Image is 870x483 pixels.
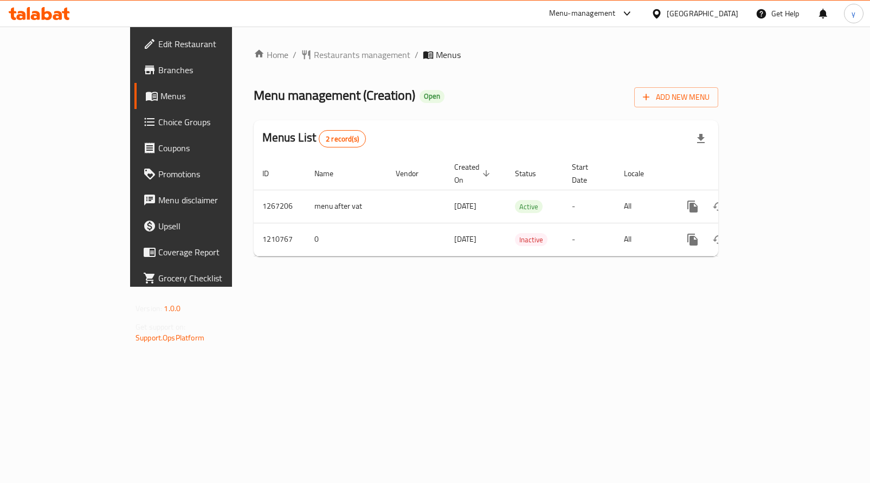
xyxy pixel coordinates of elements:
span: Restaurants management [314,48,410,61]
span: Branches [158,63,267,76]
a: Coverage Report [134,239,275,265]
span: Grocery Checklist [158,272,267,285]
td: All [615,223,671,256]
a: Menus [134,83,275,109]
a: Coupons [134,135,275,161]
div: Open [420,90,444,103]
div: Active [515,200,543,213]
a: Upsell [134,213,275,239]
a: Branches [134,57,275,83]
td: - [563,223,615,256]
div: Export file [688,126,714,152]
span: Add New Menu [643,91,710,104]
span: Active [515,201,543,213]
span: Vendor [396,167,433,180]
div: Menu-management [549,7,616,20]
button: more [680,194,706,220]
span: Promotions [158,168,267,181]
span: Menus [436,48,461,61]
span: Menu disclaimer [158,194,267,207]
span: Created On [454,160,493,186]
div: [GEOGRAPHIC_DATA] [667,8,738,20]
span: Get support on: [136,320,185,334]
button: Change Status [706,194,732,220]
th: Actions [671,157,792,190]
span: Coupons [158,141,267,154]
span: [DATE] [454,232,476,246]
td: 1267206 [254,190,306,223]
span: Inactive [515,234,547,246]
td: menu after vat [306,190,387,223]
a: Grocery Checklist [134,265,275,291]
span: Open [420,92,444,101]
span: Locale [624,167,658,180]
td: 1210767 [254,223,306,256]
span: Menus [160,89,267,102]
li: / [293,48,297,61]
span: Choice Groups [158,115,267,128]
span: 1.0.0 [164,301,181,315]
a: Edit Restaurant [134,31,275,57]
span: y [852,8,855,20]
td: 0 [306,223,387,256]
button: Change Status [706,227,732,253]
span: Coverage Report [158,246,267,259]
span: 2 record(s) [319,134,365,144]
a: Restaurants management [301,48,410,61]
span: Start Date [572,160,602,186]
span: Menu management ( Creation ) [254,83,415,107]
span: ID [262,167,283,180]
a: Support.OpsPlatform [136,331,204,345]
span: Upsell [158,220,267,233]
td: - [563,190,615,223]
li: / [415,48,418,61]
span: Version: [136,301,162,315]
h2: Menus List [262,130,366,147]
span: Status [515,167,550,180]
a: Promotions [134,161,275,187]
table: enhanced table [254,157,792,256]
nav: breadcrumb [254,48,718,61]
a: Menu disclaimer [134,187,275,213]
button: more [680,227,706,253]
span: Name [314,167,347,180]
a: Choice Groups [134,109,275,135]
span: [DATE] [454,199,476,213]
td: All [615,190,671,223]
div: Total records count [319,130,366,147]
button: Add New Menu [634,87,718,107]
span: Edit Restaurant [158,37,267,50]
div: Inactive [515,233,547,246]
